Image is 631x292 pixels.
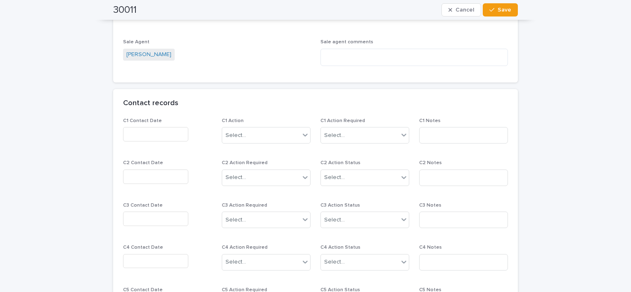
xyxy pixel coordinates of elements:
div: Select... [225,131,246,140]
span: C2 Notes [419,160,442,165]
span: C2 Action Required [222,160,268,165]
span: Sale Agent [123,40,149,45]
span: C1 Notes [419,118,441,123]
span: C1 Contact Date [123,118,162,123]
span: Cancel [455,7,474,13]
span: C4 Notes [419,245,442,250]
span: C3 Contact Date [123,203,163,208]
span: C3 Notes [419,203,441,208]
button: Save [483,3,518,16]
span: C4 Action Required [222,245,268,250]
span: C3 Action Required [222,203,267,208]
div: Select... [225,216,246,224]
span: C3 Action Status [320,203,360,208]
div: Select... [324,173,345,182]
span: C2 Contact Date [123,160,163,165]
span: C4 Action Status [320,245,361,250]
div: Select... [225,258,246,266]
button: Cancel [441,3,481,16]
span: C1 Action [222,118,244,123]
span: Sale agent comments [320,40,373,45]
span: C1 Action Required [320,118,365,123]
span: C4 Contact Date [123,245,163,250]
div: Select... [324,131,345,140]
span: C2 Action Status [320,160,361,165]
h2: 30011 [113,4,137,16]
a: [PERSON_NAME] [126,50,171,59]
h2: Contact records [123,99,178,108]
div: Select... [225,173,246,182]
div: Select... [324,258,345,266]
div: Select... [324,216,345,224]
span: Save [498,7,511,13]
